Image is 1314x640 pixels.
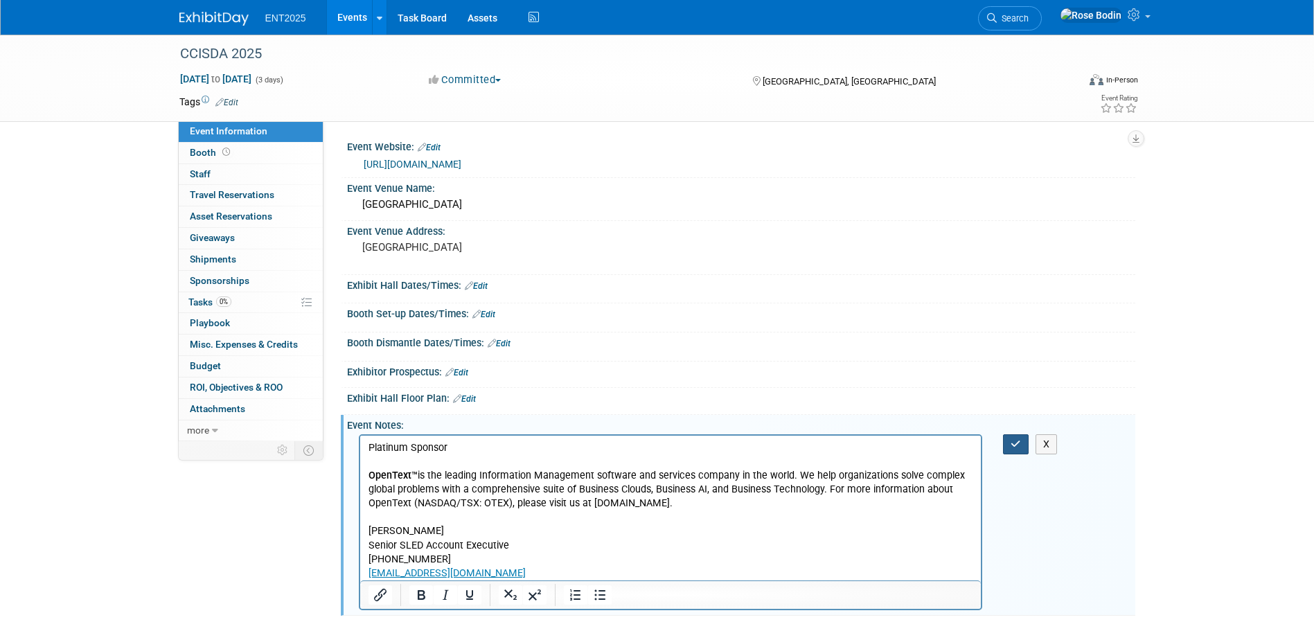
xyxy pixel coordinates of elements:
a: Booth [179,143,323,163]
span: Event Information [190,125,267,136]
span: Sponsorships [190,275,249,286]
div: Event Venue Address: [347,221,1135,238]
button: Underline [458,585,481,605]
a: Edit [472,310,495,319]
button: X [1036,434,1058,454]
a: Playbook [179,313,323,334]
a: Edit [465,281,488,291]
a: Edit [418,143,441,152]
span: 0% [216,296,231,307]
span: to [209,73,222,85]
span: Misc. Expenses & Credits [190,339,298,350]
a: Edit [453,394,476,404]
div: Booth Dismantle Dates/Times: [347,332,1135,350]
div: Event Rating [1100,95,1137,102]
span: Tasks [188,296,231,308]
span: ENT2025 [265,12,306,24]
div: In-Person [1106,75,1138,85]
a: Tasks0% [179,292,323,313]
span: Playbook [190,317,230,328]
div: Event Format [996,72,1139,93]
a: Travel Reservations [179,185,323,206]
div: Exhibit Hall Floor Plan: [347,388,1135,406]
img: ExhibitDay [179,12,249,26]
img: Format-Inperson.png [1090,74,1103,85]
a: Giveaways [179,228,323,249]
a: Attachments [179,399,323,420]
a: Search [978,6,1042,30]
span: Budget [190,360,221,371]
a: Misc. Expenses & Credits [179,335,323,355]
div: Event Venue Name: [347,178,1135,195]
a: Edit [488,339,510,348]
span: Search [997,13,1029,24]
div: Event Website: [347,136,1135,154]
div: [GEOGRAPHIC_DATA] [357,194,1125,215]
a: more [179,420,323,441]
td: Personalize Event Tab Strip [271,441,295,459]
span: [DATE] [DATE] [179,73,252,85]
a: ROI, Objectives & ROO [179,377,323,398]
div: Booth Set-up Dates/Times: [347,303,1135,321]
a: Edit [215,98,238,107]
button: Italic [434,585,457,605]
button: Numbered list [564,585,587,605]
a: Shipments [179,249,323,270]
span: Booth [190,147,233,158]
button: Subscript [499,585,522,605]
span: Booth not reserved yet [220,147,233,157]
div: CCISDA 2025 [175,42,1057,66]
span: [GEOGRAPHIC_DATA], [GEOGRAPHIC_DATA] [763,76,936,87]
td: Toggle Event Tabs [294,441,323,459]
button: Insert/edit link [369,585,392,605]
div: Exhibitor Prospectus: [347,362,1135,380]
a: Budget [179,356,323,377]
button: Committed [424,73,506,87]
span: Attachments [190,403,245,414]
a: Asset Reservations [179,206,323,227]
span: Giveaways [190,232,235,243]
span: Staff [190,168,211,179]
span: Asset Reservations [190,211,272,222]
img: Rose Bodin [1060,8,1122,23]
span: (3 days) [254,75,283,85]
span: Shipments [190,254,236,265]
button: Bullet list [588,585,612,605]
span: Travel Reservations [190,189,274,200]
span: ROI, Objectives & ROO [190,382,283,393]
a: [URL][DOMAIN_NAME] [364,159,461,170]
iframe: Rich Text Area [360,436,982,580]
div: Exhibit Hall Dates/Times: [347,275,1135,293]
a: Event Information [179,121,323,142]
a: Staff [179,164,323,185]
div: Event Notes: [347,415,1135,432]
a: Sponsorships [179,271,323,292]
span: more [187,425,209,436]
button: Bold [409,585,433,605]
button: Superscript [523,585,547,605]
a: Edit [445,368,468,377]
td: Tags [179,95,238,109]
pre: [GEOGRAPHIC_DATA] [362,241,660,254]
